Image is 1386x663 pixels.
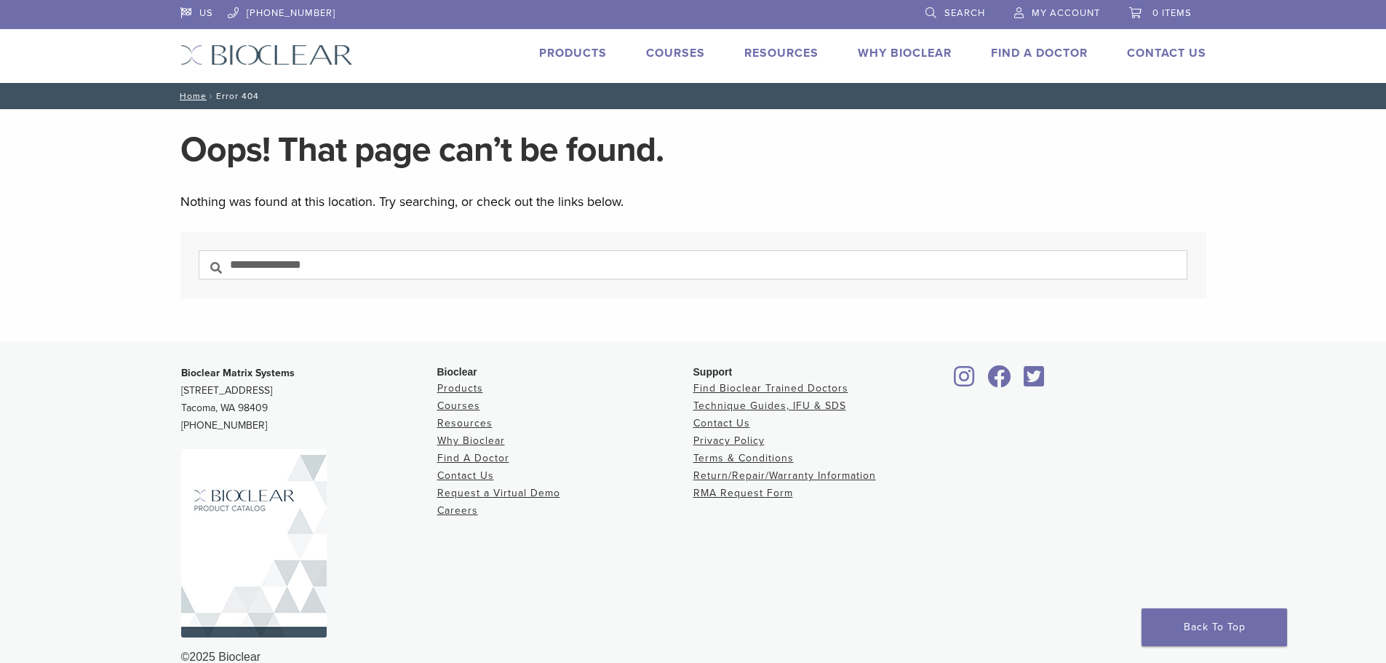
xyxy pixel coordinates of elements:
a: Products [539,46,607,60]
a: Find A Doctor [437,452,509,464]
a: Contact Us [693,417,750,429]
a: Why Bioclear [858,46,952,60]
a: Find A Doctor [991,46,1088,60]
a: Contact Us [437,469,494,482]
span: Support [693,366,733,378]
img: Bioclear [180,44,353,65]
a: Find Bioclear Trained Doctors [693,382,848,394]
a: Bioclear [1019,374,1050,389]
a: Resources [744,46,819,60]
section: Search [180,231,1206,298]
a: Contact Us [1127,46,1206,60]
span: 0 items [1152,7,1192,19]
h1: Oops! That page can’t be found. [180,132,1206,167]
a: Products [437,382,483,394]
a: Return/Repair/Warranty Information [693,469,876,482]
a: Careers [437,504,478,517]
img: Bioclear [181,449,327,638]
span: Bioclear [437,366,477,378]
p: Nothing was found at this location. Try searching, or check out the links below. [180,191,1206,213]
span: Search [944,7,985,19]
a: Bioclear [983,374,1016,389]
a: Terms & Conditions [693,452,794,464]
a: Bioclear [949,374,980,389]
span: My Account [1032,7,1100,19]
nav: Error 404 [170,83,1217,109]
a: Back To Top [1142,608,1287,646]
a: Request a Virtual Demo [437,487,560,499]
a: Courses [437,400,480,412]
a: Resources [437,417,493,429]
a: Privacy Policy [693,434,765,447]
a: RMA Request Form [693,487,793,499]
strong: Bioclear Matrix Systems [181,367,295,379]
a: Why Bioclear [437,434,505,447]
a: Home [175,91,207,101]
a: Technique Guides, IFU & SDS [693,400,846,412]
p: [STREET_ADDRESS] Tacoma, WA 98409 [PHONE_NUMBER] [181,365,437,434]
span: / [207,92,216,100]
a: Courses [646,46,705,60]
